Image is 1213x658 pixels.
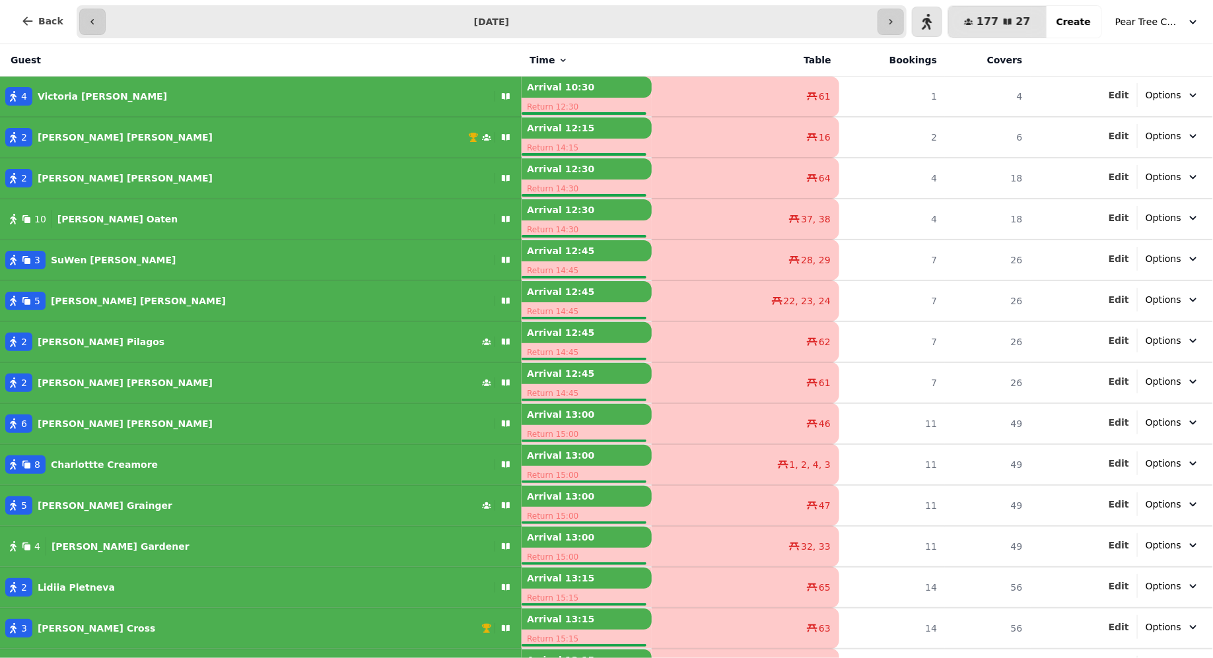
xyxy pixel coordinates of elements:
[522,322,652,343] p: Arrival 12:45
[522,609,652,630] p: Arrival 13:15
[839,567,945,608] td: 14
[38,499,172,512] p: [PERSON_NAME] Grainger
[945,608,1030,649] td: 56
[1109,377,1129,386] span: Edit
[839,158,945,199] td: 4
[522,466,652,484] p: Return 15:00
[1146,375,1181,388] span: Options
[522,425,652,444] p: Return 15:00
[1146,416,1181,429] span: Options
[1146,457,1181,470] span: Options
[1109,581,1129,591] span: Edit
[522,486,652,507] p: Arrival 13:00
[839,321,945,362] td: 7
[1109,170,1129,183] button: Edit
[945,485,1030,526] td: 49
[11,5,74,37] button: Back
[522,98,652,116] p: Return 12:30
[1138,451,1208,475] button: Options
[530,53,568,67] button: Time
[839,280,945,321] td: 7
[839,44,945,77] th: Bookings
[945,444,1030,485] td: 49
[1109,131,1129,141] span: Edit
[1016,16,1030,27] span: 27
[1109,293,1129,306] button: Edit
[1146,252,1181,265] span: Options
[522,548,652,566] p: Return 15:00
[38,131,213,144] p: [PERSON_NAME] [PERSON_NAME]
[1109,500,1129,509] span: Edit
[839,444,945,485] td: 11
[945,240,1030,280] td: 26
[819,417,831,430] span: 46
[34,253,40,267] span: 3
[1109,88,1129,102] button: Edit
[1109,620,1129,634] button: Edit
[1138,411,1208,434] button: Options
[1109,336,1129,345] span: Edit
[1109,579,1129,593] button: Edit
[839,240,945,280] td: 7
[57,213,178,226] p: [PERSON_NAME] Oaten
[1107,10,1208,34] button: Pear Tree Cafe ([GEOGRAPHIC_DATA])
[1109,211,1129,224] button: Edit
[1146,620,1181,634] span: Options
[34,458,40,471] span: 8
[948,6,1047,38] button: 17727
[1138,574,1208,598] button: Options
[945,117,1030,158] td: 6
[522,139,652,157] p: Return 14:15
[945,321,1030,362] td: 26
[1115,15,1181,28] span: Pear Tree Cafe ([GEOGRAPHIC_DATA])
[21,131,27,144] span: 2
[522,445,652,466] p: Arrival 13:00
[1146,579,1181,593] span: Options
[839,608,945,649] td: 14
[945,567,1030,608] td: 56
[839,77,945,117] td: 1
[1138,492,1208,516] button: Options
[522,384,652,403] p: Return 14:45
[839,526,945,567] td: 11
[819,335,831,348] span: 62
[51,458,158,471] p: Charlottte Creamore
[1138,533,1208,557] button: Options
[1146,170,1181,183] span: Options
[819,581,831,594] span: 65
[945,199,1030,240] td: 18
[1109,416,1129,429] button: Edit
[21,417,27,430] span: 6
[1138,247,1208,271] button: Options
[38,90,167,103] p: Victoria [PERSON_NAME]
[52,540,190,553] p: [PERSON_NAME] Gardener
[1109,457,1129,470] button: Edit
[839,485,945,526] td: 11
[21,90,27,103] span: 4
[522,507,652,525] p: Return 15:00
[1109,129,1129,143] button: Edit
[945,158,1030,199] td: 18
[1109,541,1129,550] span: Edit
[1109,213,1129,222] span: Edit
[1138,124,1208,148] button: Options
[819,90,831,103] span: 61
[21,622,27,635] span: 3
[1109,90,1129,100] span: Edit
[1138,370,1208,393] button: Options
[21,335,27,348] span: 2
[1046,6,1101,38] button: Create
[1146,334,1181,347] span: Options
[522,199,652,220] p: Arrival 12:30
[1109,172,1129,181] span: Edit
[839,403,945,444] td: 11
[522,220,652,239] p: Return 14:30
[790,458,831,471] span: 1, 2, 4, 3
[34,294,40,308] span: 5
[51,294,226,308] p: [PERSON_NAME] [PERSON_NAME]
[38,581,115,594] p: Lidiia Pletneva
[1146,88,1181,102] span: Options
[945,44,1030,77] th: Covers
[1109,252,1129,265] button: Edit
[38,417,213,430] p: [PERSON_NAME] [PERSON_NAME]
